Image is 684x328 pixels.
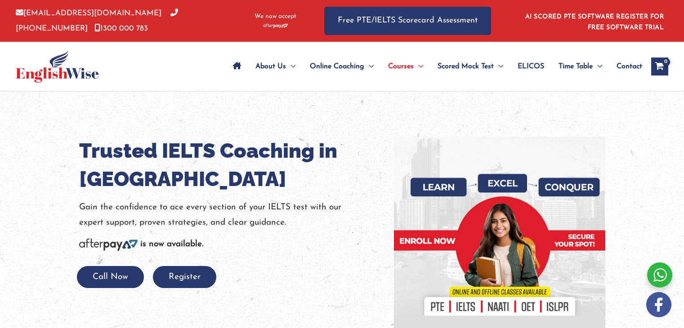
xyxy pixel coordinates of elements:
img: cropped-ew-logo [16,50,99,83]
button: Call Now [77,266,144,288]
nav: Site Navigation: Main Menu [226,51,642,82]
h1: Trusted IELTS Coaching in [GEOGRAPHIC_DATA] [79,137,380,193]
span: Online Coaching [310,51,364,82]
b: is now available. [140,240,203,248]
a: Contact [609,51,642,82]
img: Afterpay-Logo [79,239,138,251]
a: View Shopping Cart, empty [651,58,668,75]
a: [EMAIL_ADDRESS][DOMAIN_NAME] [16,9,161,17]
aside: Header Widget 1 [520,6,668,35]
span: Time Table [559,51,593,82]
span: Menu Toggle [286,51,295,82]
span: Scored Mock Test [438,51,494,82]
a: 1300 000 783 [94,25,148,32]
p: Gain the confidence to ace every section of your IELTS test with our expert support, proven strat... [79,200,380,230]
span: Courses [388,51,414,82]
a: About UsMenu Toggle [248,51,303,82]
a: CoursesMenu Toggle [381,51,430,82]
a: Register [153,273,216,281]
span: About Us [255,51,286,82]
a: Call Now [77,273,144,281]
span: We now accept [255,12,296,21]
span: ELICOS [518,51,544,82]
img: white-facebook.png [646,292,671,317]
span: Contact [617,51,642,82]
img: Afterpay-Logo [263,23,288,28]
a: AI SCORED PTE SOFTWARE REGISTER FOR FREE SOFTWARE TRIAL [525,13,664,31]
a: Free PTE/IELTS Scorecard Assessment [324,7,491,35]
button: Register [153,266,216,288]
span: Menu Toggle [414,51,423,82]
span: Menu Toggle [494,51,503,82]
span: Menu Toggle [593,51,602,82]
a: Online CoachingMenu Toggle [303,51,381,82]
span: Menu Toggle [364,51,374,82]
a: Time TableMenu Toggle [551,51,609,82]
a: Scored Mock TestMenu Toggle [430,51,510,82]
a: ELICOS [510,51,551,82]
a: [PHONE_NUMBER] [16,9,178,32]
